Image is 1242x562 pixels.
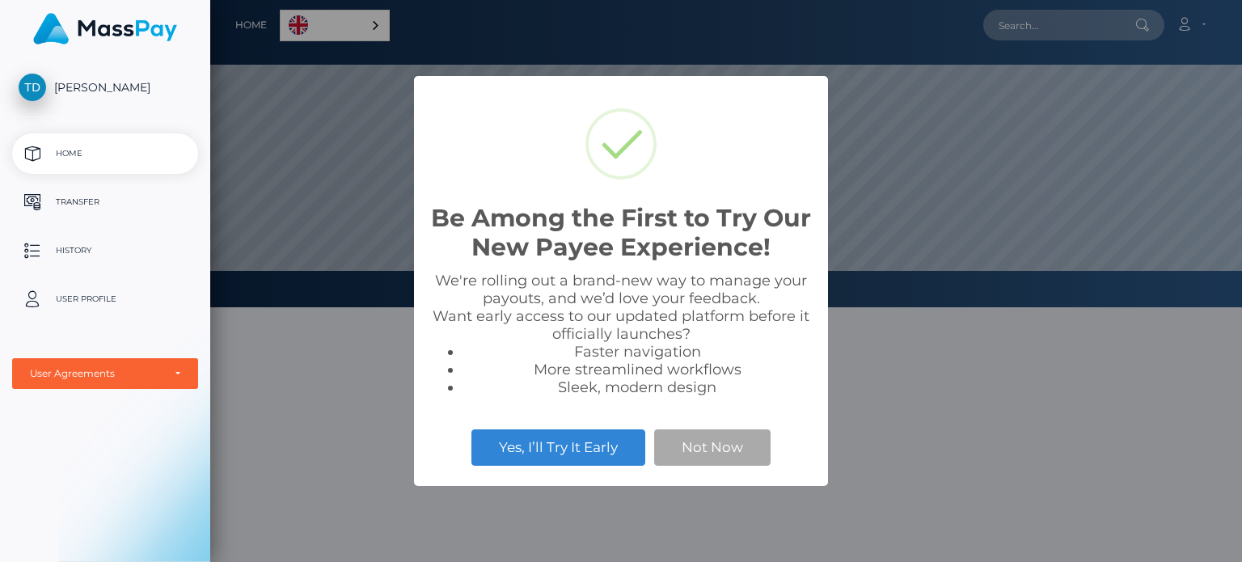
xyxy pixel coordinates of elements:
img: MassPay [33,13,177,44]
li: More streamlined workflows [463,361,812,378]
li: Faster navigation [463,343,812,361]
li: Sleek, modern design [463,378,812,396]
p: Home [19,142,192,166]
span: [PERSON_NAME] [12,80,198,95]
p: Transfer [19,190,192,214]
div: User Agreements [30,367,163,380]
h2: Be Among the First to Try Our New Payee Experience! [430,204,812,262]
div: We're rolling out a brand-new way to manage your payouts, and we’d love your feedback. Want early... [430,272,812,396]
p: User Profile [19,287,192,311]
button: User Agreements [12,358,198,389]
button: Yes, I’ll Try It Early [471,429,645,465]
p: History [19,239,192,263]
button: Not Now [654,429,771,465]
